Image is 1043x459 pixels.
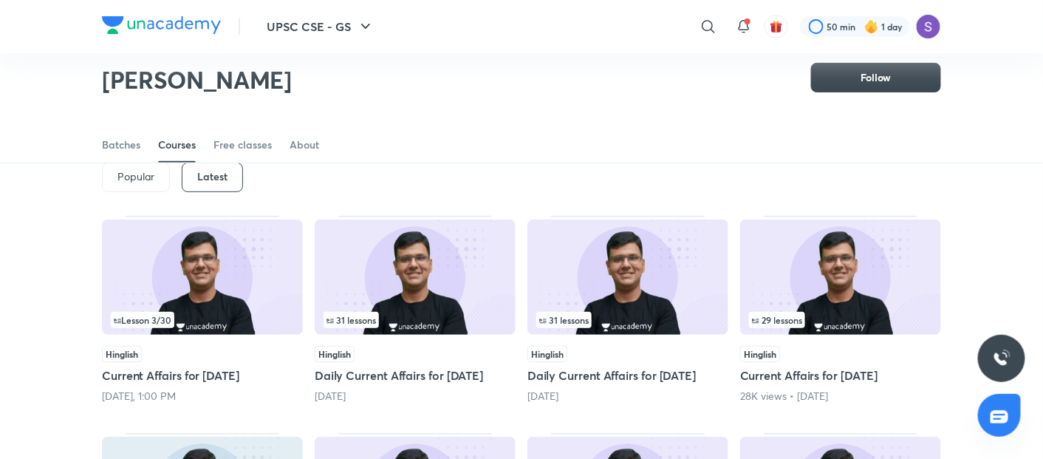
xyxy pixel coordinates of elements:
[102,137,140,152] div: Batches
[197,171,228,183] h6: Latest
[740,367,941,384] h5: Current Affairs for [DATE]
[102,389,303,404] div: Today, 1:00 PM
[740,216,941,404] div: Current Affairs for July 2025
[111,312,294,328] div: infocontainer
[315,346,355,362] span: Hinglish
[326,316,376,324] span: 31 lessons
[102,16,221,34] img: Company Logo
[536,312,719,328] div: infosection
[811,63,941,92] button: Follow
[324,312,507,328] div: infocontainer
[102,216,303,404] div: Current Affairs for October 2025
[213,137,272,152] div: Free classes
[770,20,783,33] img: avatar
[916,14,941,39] img: Satnam Singh
[117,171,154,183] p: Popular
[749,312,932,328] div: left
[861,70,892,85] span: Follow
[315,389,516,404] div: 3 days ago
[765,15,788,38] button: avatar
[102,220,303,335] img: Thumbnail
[527,367,728,384] h5: Daily Current Affairs for [DATE]
[749,312,932,328] div: infocontainer
[290,127,319,163] a: About
[213,127,272,163] a: Free classes
[864,19,879,34] img: streak
[740,346,780,362] span: Hinglish
[527,220,728,335] img: Thumbnail
[536,312,719,328] div: infocontainer
[752,316,802,324] span: 29 lessons
[993,350,1010,367] img: ttu
[749,312,932,328] div: infosection
[102,346,142,362] span: Hinglish
[315,367,516,384] h5: Daily Current Affairs for [DATE]
[158,137,196,152] div: Courses
[324,312,507,328] div: infosection
[740,220,941,335] img: Thumbnail
[114,316,171,324] span: Lesson 3 / 30
[740,389,941,404] div: 28K views • 2 months ago
[527,216,728,404] div: Daily Current Affairs for August 2025
[527,389,728,404] div: 1 month ago
[102,127,140,163] a: Batches
[315,220,516,335] img: Thumbnail
[111,312,294,328] div: infosection
[158,127,196,163] a: Courses
[324,312,507,328] div: left
[539,316,589,324] span: 31 lessons
[102,16,221,38] a: Company Logo
[102,65,292,95] h2: [PERSON_NAME]
[258,12,383,41] button: UPSC CSE - GS
[315,216,516,404] div: Daily Current Affairs for September 2025
[111,312,294,328] div: left
[536,312,719,328] div: left
[102,367,303,384] h5: Current Affairs for [DATE]
[527,346,567,362] span: Hinglish
[290,137,319,152] div: About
